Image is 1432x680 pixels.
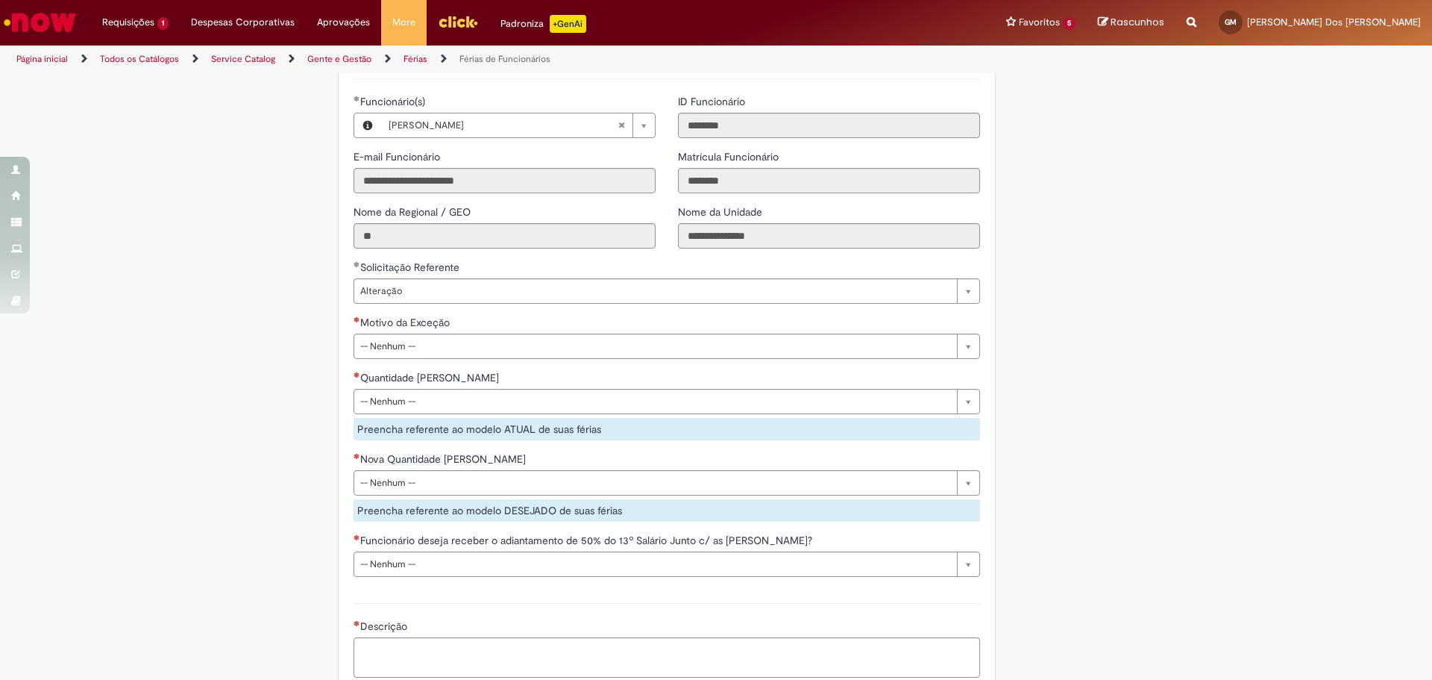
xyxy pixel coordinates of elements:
[191,15,295,30] span: Despesas Corporativas
[360,552,949,576] span: -- Nenhum --
[360,316,453,329] span: Motivo da Exceção
[360,471,949,495] span: -- Nenhum --
[354,620,360,626] span: Necessários
[1247,16,1421,28] span: [PERSON_NAME] Dos [PERSON_NAME]
[392,15,415,30] span: More
[403,53,427,65] a: Férias
[678,95,748,108] span: Somente leitura - ID Funcionário
[550,15,586,33] p: +GenAi
[354,150,443,163] span: Somente leitura - E-mail Funcionário
[354,499,980,522] div: Preencha referente ao modelo DESEJADO de suas férias
[500,15,586,33] div: Padroniza
[1098,16,1164,30] a: Rascunhos
[459,53,550,65] a: Férias de Funcionários
[678,168,980,193] input: Matrícula Funcionário
[354,205,474,219] span: Somente leitura - Nome da Regional / GEO
[360,279,949,303] span: Alteração
[360,534,815,547] span: Funcionário deseja receber o adiantamento de 50% do 13º Salário Junto c/ as [PERSON_NAME]?
[354,316,360,322] span: Necessários
[354,113,381,137] button: Funcionário(s), Visualizar este registro Bruna Sayuri Nishi
[360,620,410,633] span: Descrição
[1,7,78,37] img: ServiceNow
[360,452,529,466] span: Nova Quantidade [PERSON_NAME]
[381,113,655,137] a: [PERSON_NAME]Limpar campo Funcionário(s)
[307,53,371,65] a: Gente e Gestão
[354,96,360,102] span: Obrigatório Preenchido
[100,53,179,65] a: Todos os Catálogos
[610,113,632,137] abbr: Limpar campo Funcionário(s)
[389,113,618,137] span: [PERSON_NAME]
[360,371,502,384] span: Quantidade [PERSON_NAME]
[678,223,980,249] input: Nome da Unidade
[354,223,656,249] input: Nome da Regional / GEO
[317,15,370,30] span: Aprovações
[678,150,782,163] span: Somente leitura - Matrícula Funcionário
[211,53,275,65] a: Service Catalog
[438,10,478,33] img: click_logo_yellow_360x200.png
[678,205,765,219] span: Somente leitura - Nome da Unidade
[102,15,154,30] span: Requisições
[360,390,949,414] span: -- Nenhum --
[157,17,169,30] span: 1
[1225,17,1237,27] span: GM
[354,261,360,267] span: Obrigatório Preenchido
[354,418,980,440] div: Preencha referente ao modelo ATUAL de suas férias
[1019,15,1060,30] span: Favoritos
[354,637,980,678] textarea: Descrição
[354,453,360,459] span: Necessários
[1111,15,1164,29] span: Rascunhos
[360,261,462,274] span: Solicitação Referente
[354,534,360,540] span: Necessários
[354,168,656,193] input: E-mail Funcionário
[360,95,428,108] span: Necessários - Funcionário(s)
[1063,17,1075,30] span: 5
[678,113,980,138] input: ID Funcionário
[354,372,360,378] span: Necessários
[11,46,943,73] ul: Trilhas de página
[360,334,949,358] span: -- Nenhum --
[16,53,68,65] a: Página inicial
